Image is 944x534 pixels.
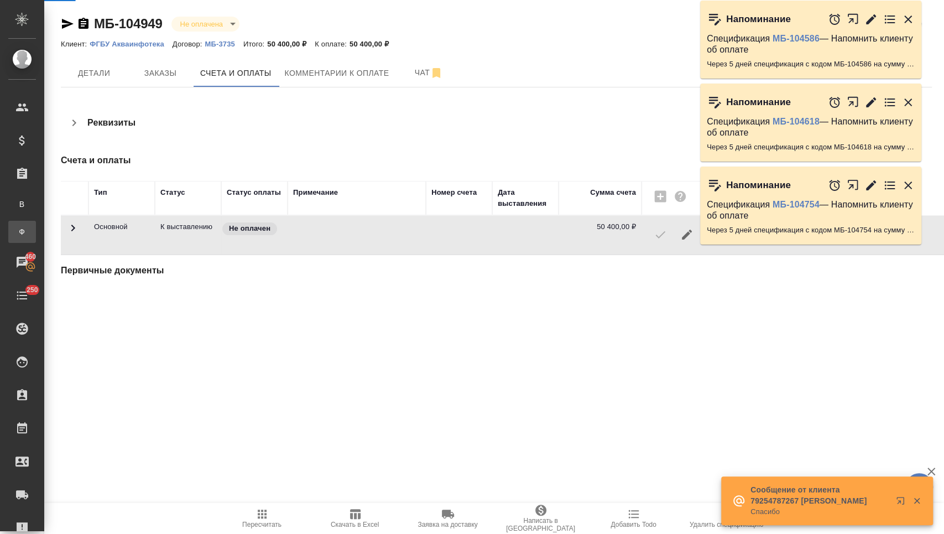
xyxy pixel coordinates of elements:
[750,506,889,517] p: Спасибо
[847,7,859,31] button: Открыть в новой вкладке
[227,187,281,198] div: Статус оплаты
[267,40,315,48] p: 50 400,00 ₽
[430,66,443,80] svg: Отписаться
[707,116,915,138] p: Спецификация — Напомнить клиенту об оплате
[590,187,636,198] div: Сумма счета
[285,66,389,80] span: Комментарии к оплате
[88,216,155,255] td: Основной
[350,40,397,48] p: 50 400,00 ₽
[707,199,915,221] p: Спецификация — Напомнить клиенту об оплате
[847,173,859,197] button: Открыть в новой вкладке
[707,142,915,153] p: Через 5 дней спецификация с кодом МБ-104618 на сумму 22538.71 RUB будет просрочена
[905,473,933,501] button: 🙏
[773,200,820,209] a: МБ-104754
[883,13,896,26] button: Перейти в todo
[61,154,656,167] h4: Счета и оплаты
[402,66,455,80] span: Чат
[707,33,915,55] p: Спецификация — Напомнить клиенту об оплате
[901,96,915,109] button: Закрыть
[674,221,700,248] button: Редактировать
[14,199,30,210] span: В
[3,248,41,276] a: 460
[690,521,763,528] span: Удалить спецификацию
[901,13,915,26] button: Закрыть
[750,484,889,506] p: Сообщение от клиента 79254787267 [PERSON_NAME]
[726,97,791,108] p: Напоминание
[200,66,272,80] span: Счета и оплаты
[134,66,187,80] span: Заказы
[77,17,90,30] button: Скопировать ссылку
[309,503,401,534] button: Скачать в Excel
[216,503,309,534] button: Пересчитать
[205,39,243,48] a: МБ-3735
[177,19,226,29] button: Не оплачена
[707,59,915,70] p: Через 5 дней спецификация с кодом МБ-104586 на сумму 8627.28 RUB будет просрочена
[494,503,587,534] button: Написать в [GEOGRAPHIC_DATA]
[243,40,267,48] p: Итого:
[90,40,173,48] p: ФГБУ Акваинфотека
[726,14,791,25] p: Напоминание
[864,179,878,192] button: Редактировать
[87,116,135,129] h4: Реквизиты
[611,521,656,528] span: Добавить Todo
[14,226,30,237] span: Ф
[173,40,205,48] p: Договор:
[331,521,379,528] span: Скачать в Excel
[8,221,36,243] a: Ф
[707,225,915,236] p: Через 5 дней спецификация с кодом МБ-104754 на сумму 3509.78 RUB будет просрочена
[61,264,656,277] h4: Первичные документы
[18,251,43,262] span: 460
[501,517,581,532] span: Написать в [GEOGRAPHIC_DATA]
[883,179,896,192] button: Перейти в todo
[559,216,641,255] td: 50 400,00 ₽
[3,282,41,309] a: 250
[315,40,350,48] p: К оплате:
[20,284,45,295] span: 250
[680,503,773,534] button: Удалить спецификацию
[905,496,928,506] button: Закрыть
[90,39,173,48] a: ФГБУ Акваинфотека
[418,521,477,528] span: Заявка на доставку
[773,34,820,43] a: МБ-104586
[847,90,859,114] button: Открыть в новой вкладке
[160,221,216,232] p: Счет отправлен к выставлению в ардеп, но в 1С не выгружен еще, разблокировать можно только на сто...
[726,180,791,191] p: Напоминание
[498,187,553,209] div: Дата выставления
[864,96,878,109] button: Редактировать
[94,16,163,31] a: МБ-104949
[8,193,36,215] a: В
[67,66,121,80] span: Детали
[242,521,281,528] span: Пересчитать
[61,17,74,30] button: Скопировать ссылку для ЯМессенджера
[94,187,107,198] div: Тип
[293,187,338,198] div: Примечание
[828,13,841,26] button: Отложить
[889,490,916,516] button: Открыть в новой вкладке
[401,503,494,534] button: Заявка на доставку
[828,179,841,192] button: Отложить
[864,13,878,26] button: Редактировать
[587,503,680,534] button: Добавить Todo
[205,40,243,48] p: МБ-3735
[773,117,820,126] a: МБ-104618
[229,223,270,234] p: Не оплачен
[901,179,915,192] button: Закрыть
[883,96,896,109] button: Перейти в todo
[66,228,80,236] span: Toggle Row Expanded
[431,187,477,198] div: Номер счета
[171,17,239,32] div: Не оплачена
[828,96,841,109] button: Отложить
[160,187,185,198] div: Статус
[61,40,90,48] p: Клиент:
